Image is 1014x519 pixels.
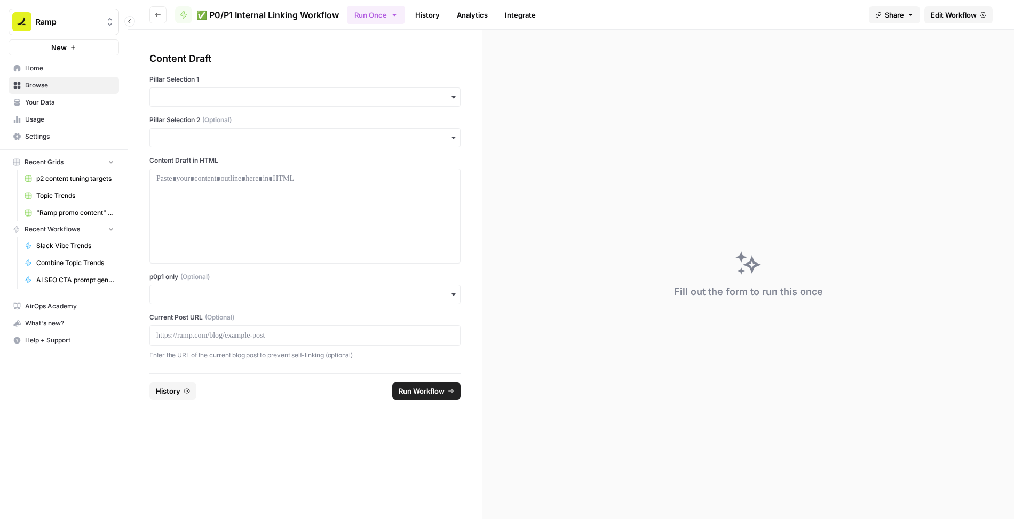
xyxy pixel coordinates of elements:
[149,156,461,165] label: Content Draft in HTML
[36,241,114,251] span: Slack Vibe Trends
[9,154,119,170] button: Recent Grids
[25,225,80,234] span: Recent Workflows
[9,111,119,128] a: Usage
[36,258,114,268] span: Combine Topic Trends
[205,313,234,322] span: (Optional)
[156,386,180,396] span: History
[924,6,993,23] a: Edit Workflow
[25,81,114,90] span: Browse
[25,98,114,107] span: Your Data
[498,6,542,23] a: Integrate
[392,382,461,400] button: Run Workflow
[9,9,119,35] button: Workspace: Ramp
[9,39,119,55] button: New
[20,187,119,204] a: Topic Trends
[869,6,920,23] button: Share
[180,272,210,282] span: (Optional)
[9,315,118,331] div: What's new?
[202,115,232,125] span: (Optional)
[25,132,114,141] span: Settings
[149,51,461,66] div: Content Draft
[450,6,494,23] a: Analytics
[347,6,405,24] button: Run Once
[149,350,461,361] p: Enter the URL of the current blog post to prevent self-linking (optional)
[36,275,114,285] span: AI SEO CTA prompt generator
[149,382,196,400] button: History
[9,94,119,111] a: Your Data
[149,272,461,282] label: p0p1 only
[9,128,119,145] a: Settings
[9,60,119,77] a: Home
[9,298,119,315] a: AirOps Academy
[20,237,119,254] a: Slack Vibe Trends
[25,157,64,167] span: Recent Grids
[20,254,119,272] a: Combine Topic Trends
[9,77,119,94] a: Browse
[399,386,445,396] span: Run Workflow
[149,313,461,322] label: Current Post URL
[196,9,339,21] span: ✅ P0/P1 Internal Linking Workflow
[9,315,119,332] button: What's new?
[931,10,977,20] span: Edit Workflow
[674,284,823,299] div: Fill out the form to run this once
[36,191,114,201] span: Topic Trends
[175,6,339,23] a: ✅ P0/P1 Internal Linking Workflow
[25,115,114,124] span: Usage
[20,170,119,187] a: p2 content tuning targets
[25,301,114,311] span: AirOps Academy
[36,17,100,27] span: Ramp
[149,75,461,84] label: Pillar Selection 1
[885,10,904,20] span: Share
[25,63,114,73] span: Home
[25,336,114,345] span: Help + Support
[9,332,119,349] button: Help + Support
[12,12,31,31] img: Ramp Logo
[20,272,119,289] a: AI SEO CTA prompt generator
[9,221,119,237] button: Recent Workflows
[36,174,114,183] span: p2 content tuning targets
[149,115,461,125] label: Pillar Selection 2
[36,208,114,218] span: "Ramp promo content" generator -> Publish Sanity updates
[51,42,67,53] span: New
[20,204,119,221] a: "Ramp promo content" generator -> Publish Sanity updates
[409,6,446,23] a: History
